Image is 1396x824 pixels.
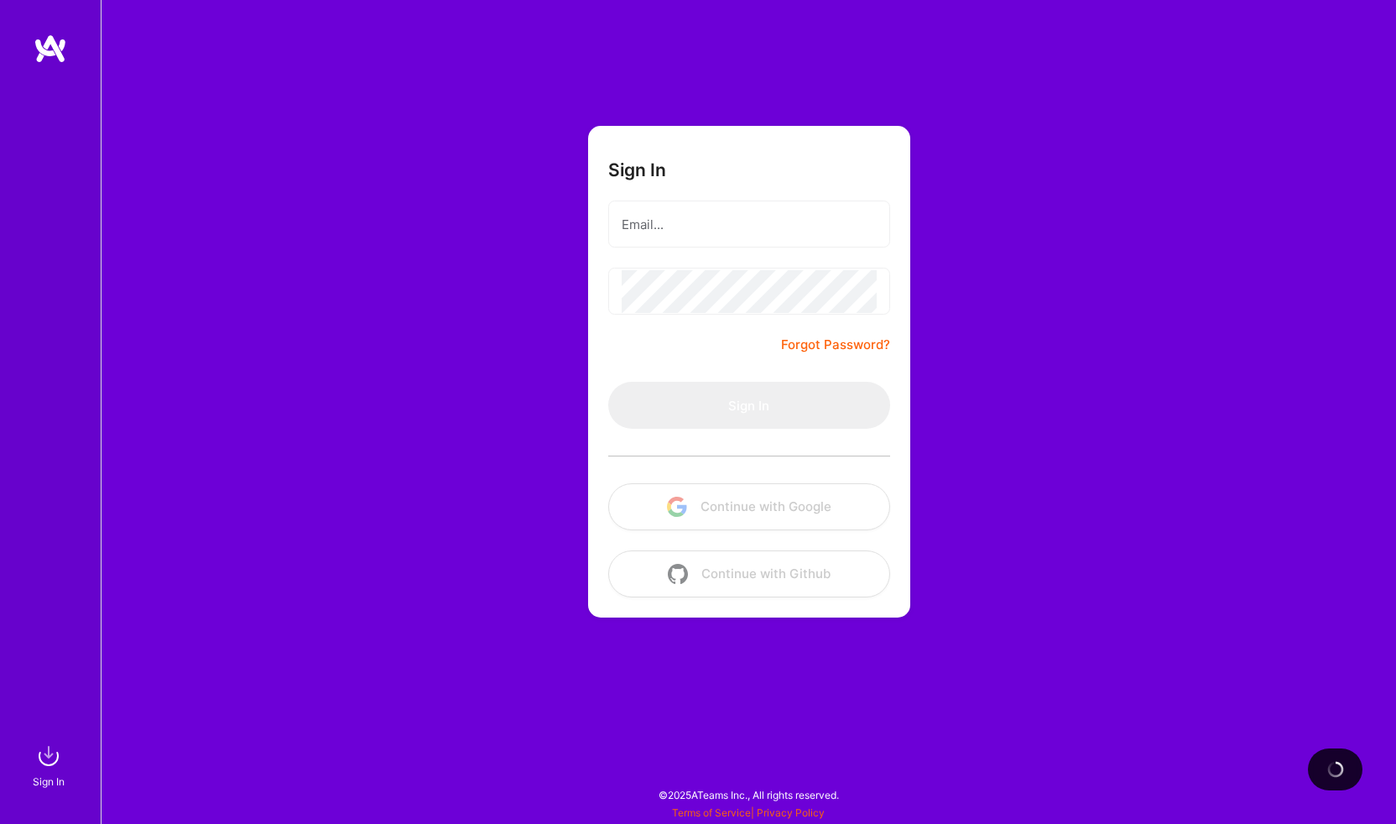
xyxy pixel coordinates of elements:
[781,335,890,355] a: Forgot Password?
[34,34,67,64] img: logo
[668,564,688,584] img: icon
[672,806,751,819] a: Terms of Service
[622,203,877,246] input: Email...
[757,806,825,819] a: Privacy Policy
[1327,761,1344,778] img: loading
[33,773,65,790] div: Sign In
[32,739,65,773] img: sign in
[672,806,825,819] span: |
[35,739,65,790] a: sign inSign In
[608,550,890,597] button: Continue with Github
[101,774,1396,816] div: © 2025 ATeams Inc., All rights reserved.
[667,497,687,517] img: icon
[608,159,666,180] h3: Sign In
[608,382,890,429] button: Sign In
[608,483,890,530] button: Continue with Google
